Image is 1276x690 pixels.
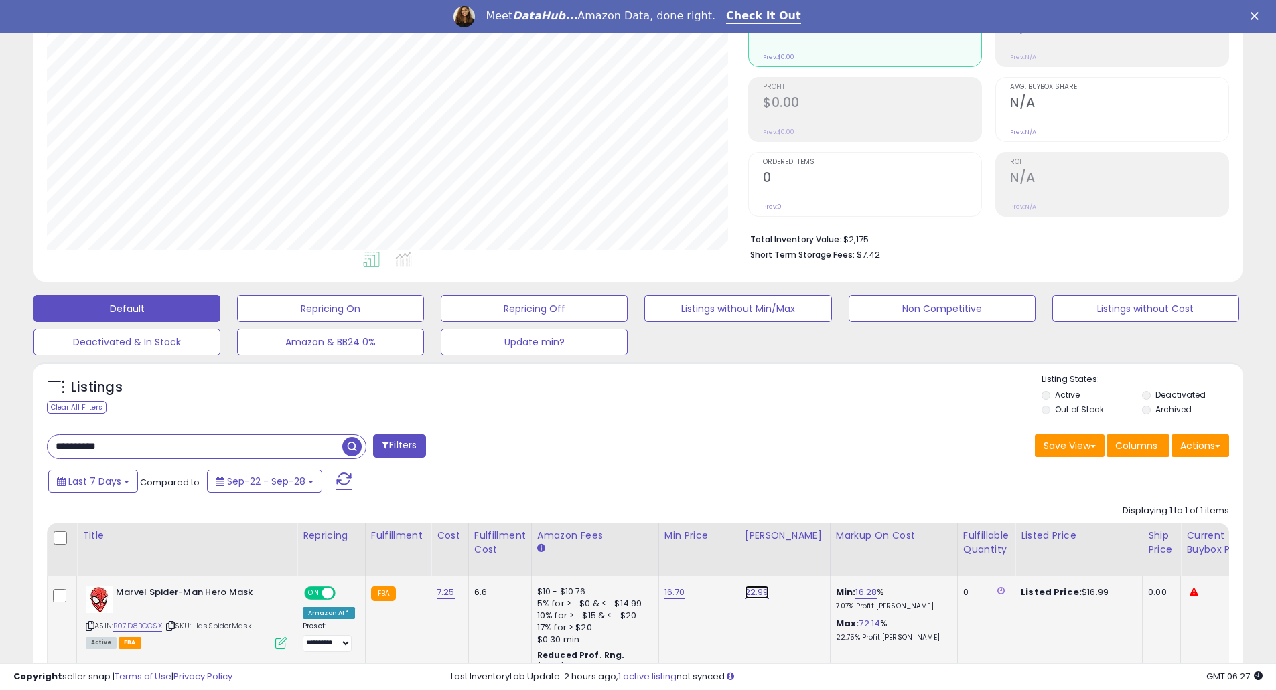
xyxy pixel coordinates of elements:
[537,649,625,661] b: Reduced Prof. Rng.
[1010,159,1228,166] span: ROI
[486,9,715,23] div: Meet Amazon Data, done right.
[119,637,141,649] span: FBA
[1010,170,1228,188] h2: N/A
[13,670,62,683] strong: Copyright
[1148,586,1170,598] div: 0.00
[836,618,947,642] div: %
[836,529,952,543] div: Markup on Cost
[618,670,677,683] a: 1 active listing
[33,329,220,355] button: Deactivated & In Stock
[207,470,322,493] button: Sep-22 - Sep-28
[47,401,107,414] div: Clear All Filters
[859,617,880,630] a: 72.14
[453,6,475,27] img: Profile image for Georgie
[1010,53,1036,61] small: Prev: N/A
[537,586,648,598] div: $10 - $10.76
[1251,12,1264,20] div: Close
[116,586,279,602] b: Marvel Spider-Man Hero Mask
[1010,95,1228,113] h2: N/A
[303,607,355,619] div: Amazon AI *
[763,95,981,113] h2: $0.00
[115,670,171,683] a: Terms of Use
[303,622,355,652] div: Preset:
[537,543,545,555] small: Amazon Fees.
[437,586,455,599] a: 7.25
[68,475,121,488] span: Last 7 Days
[237,329,424,355] button: Amazon & BB24 0%
[1010,128,1036,136] small: Prev: N/A
[836,586,856,598] b: Min:
[1021,529,1137,543] div: Listed Price
[140,476,202,489] span: Compared to:
[48,470,138,493] button: Last 7 Days
[836,602,947,611] p: 7.07% Profit [PERSON_NAME]
[763,84,981,91] span: Profit
[537,598,648,610] div: 5% for >= $0 & <= $14.99
[537,610,648,622] div: 10% for >= $15 & <= $20
[963,586,1005,598] div: 0
[855,586,877,599] a: 16.28
[474,529,526,557] div: Fulfillment Cost
[537,661,648,672] div: $15 - $15.83
[113,620,162,632] a: B07D8BCCSX
[1155,389,1206,400] label: Deactivated
[763,53,794,61] small: Prev: $0.00
[726,9,801,24] a: Check It Out
[86,586,287,647] div: ASIN:
[373,434,425,458] button: Filters
[437,529,463,543] div: Cost
[86,586,113,613] img: 41-Pa2x4y+L._SL40_.jpg
[13,671,232,683] div: seller snap | |
[1206,670,1263,683] span: 2025-10-8 06:27 GMT
[857,248,880,261] span: $7.42
[963,529,1009,557] div: Fulfillable Quantity
[303,529,360,543] div: Repricing
[745,586,769,599] a: 22.99
[173,670,232,683] a: Privacy Policy
[836,617,859,630] b: Max:
[1186,529,1255,557] div: Current Buybox Price
[474,586,521,598] div: 6.6
[1107,434,1169,457] button: Columns
[1021,586,1082,598] b: Listed Price:
[1123,505,1229,517] div: Displaying 1 to 1 of 1 items
[830,523,957,576] th: The percentage added to the cost of goods (COGS) that forms the calculator for Min & Max prices.
[849,295,1036,322] button: Non Competitive
[836,633,947,642] p: 22.75% Profit [PERSON_NAME]
[1055,404,1104,415] label: Out of Stock
[71,378,123,397] h5: Listings
[82,529,291,543] div: Title
[1155,404,1192,415] label: Archived
[1021,586,1132,598] div: $16.99
[1055,389,1080,400] label: Active
[164,620,252,631] span: | SKU: HasSpiderMask
[305,588,322,599] span: ON
[1172,434,1229,457] button: Actions
[537,622,648,634] div: 17% for > $20
[451,671,1263,683] div: Last InventoryLab Update: 2 hours ago, not synced.
[86,637,117,649] span: All listings currently available for purchase on Amazon
[1010,203,1036,211] small: Prev: N/A
[537,529,653,543] div: Amazon Fees
[750,230,1219,246] li: $2,175
[1010,84,1228,91] span: Avg. Buybox Share
[763,170,981,188] h2: 0
[664,586,685,599] a: 16.70
[763,203,782,211] small: Prev: 0
[227,475,305,488] span: Sep-22 - Sep-28
[1115,439,1157,452] span: Columns
[836,586,947,611] div: %
[750,249,855,260] b: Short Term Storage Fees:
[763,128,794,136] small: Prev: $0.00
[537,634,648,646] div: $0.30 min
[763,159,981,166] span: Ordered Items
[644,295,831,322] button: Listings without Min/Max
[750,234,841,245] b: Total Inventory Value:
[371,529,425,543] div: Fulfillment
[237,295,424,322] button: Repricing On
[441,295,628,322] button: Repricing Off
[441,329,628,355] button: Update min?
[1148,529,1175,557] div: Ship Price
[1035,434,1105,457] button: Save View
[1052,295,1239,322] button: Listings without Cost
